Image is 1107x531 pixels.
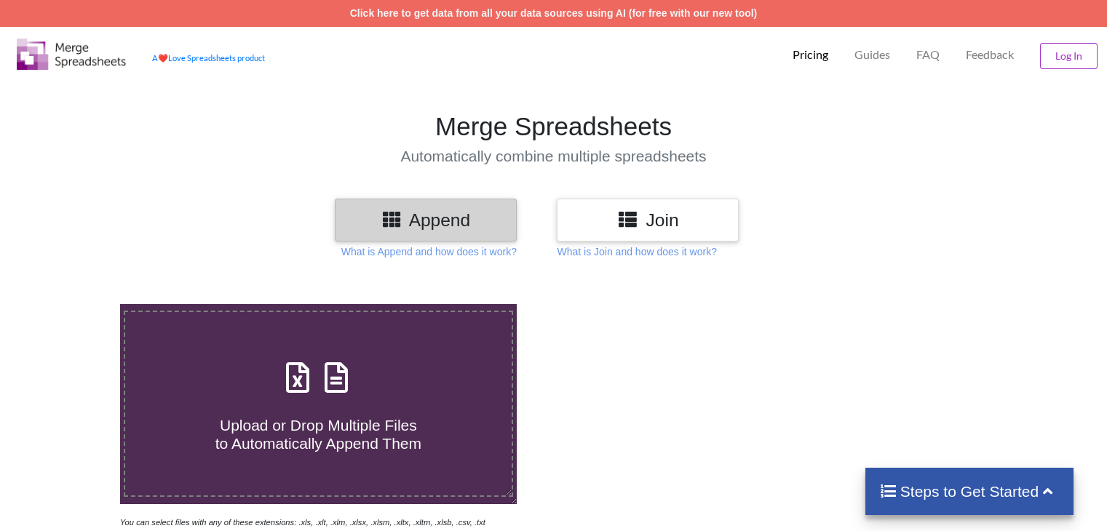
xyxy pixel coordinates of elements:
[557,244,716,259] p: What is Join and how does it work?
[966,49,1014,60] span: Feedback
[350,7,758,19] a: Click here to get data from all your data sources using AI (for free with our new tool)
[120,518,485,527] i: You can select files with any of these extensions: .xls, .xlt, .xlm, .xlsx, .xlsm, .xltx, .xltm, ...
[152,53,265,63] a: AheartLove Spreadsheets product
[17,39,126,70] img: Logo.png
[793,47,828,63] p: Pricing
[346,209,506,231] h3: Append
[158,53,168,63] span: heart
[880,482,1060,500] h4: Steps to Get Started
[1040,43,1098,69] button: Log In
[854,47,890,63] p: Guides
[916,47,940,63] p: FAQ
[568,209,728,231] h3: Join
[215,417,421,452] span: Upload or Drop Multiple Files to Automatically Append Them
[341,244,517,259] p: What is Append and how does it work?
